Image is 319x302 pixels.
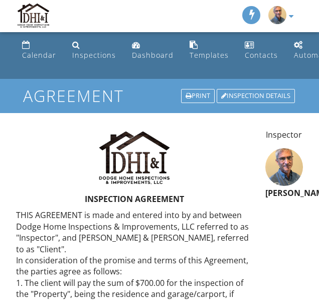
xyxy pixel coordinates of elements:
[16,3,51,30] img: Dodge Home Inspections & Improvements, LLC
[268,6,286,24] img: img_7631_a.jpg
[265,148,303,186] img: img_7631_a.jpg
[68,36,120,65] a: Inspections
[23,87,296,105] h1: Agreement
[85,193,184,205] strong: INSPECTION AGREEMENT
[241,36,282,65] a: Contacts
[265,189,303,198] h6: [PERSON_NAME]
[181,89,215,103] div: Print
[216,88,296,104] a: Inspection Details
[186,36,233,65] a: Templates
[217,89,295,103] div: Inspection Details
[265,129,303,140] p: Inspector
[128,36,178,65] a: Dashboard
[132,50,174,60] div: Dashboard
[245,50,278,60] div: Contacts
[190,50,229,60] div: Templates
[22,50,56,60] div: Calendar
[72,50,116,60] div: Inspections
[96,129,173,188] img: 87393AB9-D35A-4856-8288-71DC46350602.PNG
[180,88,216,104] a: Print
[18,36,60,65] a: Calendar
